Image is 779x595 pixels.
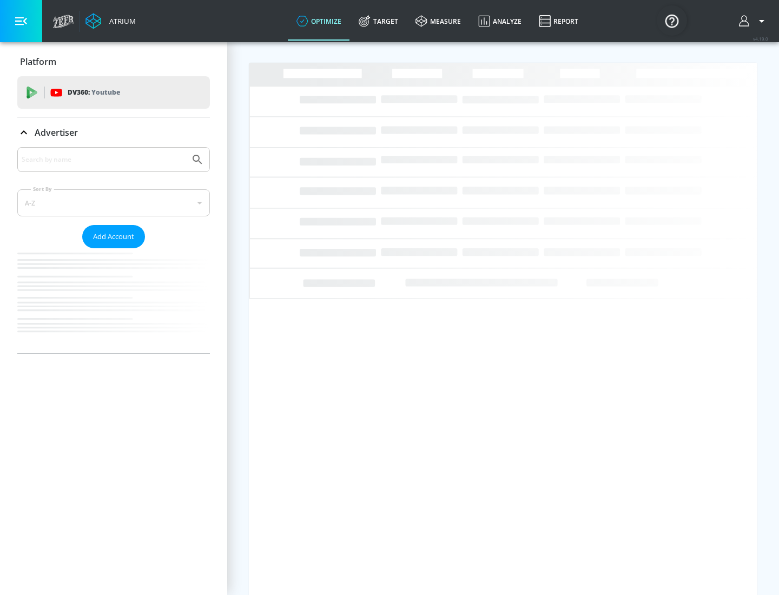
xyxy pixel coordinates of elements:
[17,248,210,353] nav: list of Advertiser
[35,127,78,138] p: Advertiser
[470,2,530,41] a: Analyze
[31,186,54,193] label: Sort By
[407,2,470,41] a: measure
[17,147,210,353] div: Advertiser
[22,153,186,167] input: Search by name
[350,2,407,41] a: Target
[85,13,136,29] a: Atrium
[93,230,134,243] span: Add Account
[530,2,587,41] a: Report
[17,47,210,77] div: Platform
[91,87,120,98] p: Youtube
[105,16,136,26] div: Atrium
[288,2,350,41] a: optimize
[657,5,687,36] button: Open Resource Center
[20,56,56,68] p: Platform
[17,117,210,148] div: Advertiser
[68,87,120,98] p: DV360:
[82,225,145,248] button: Add Account
[17,76,210,109] div: DV360: Youtube
[753,36,768,42] span: v 4.19.0
[17,189,210,216] div: A-Z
